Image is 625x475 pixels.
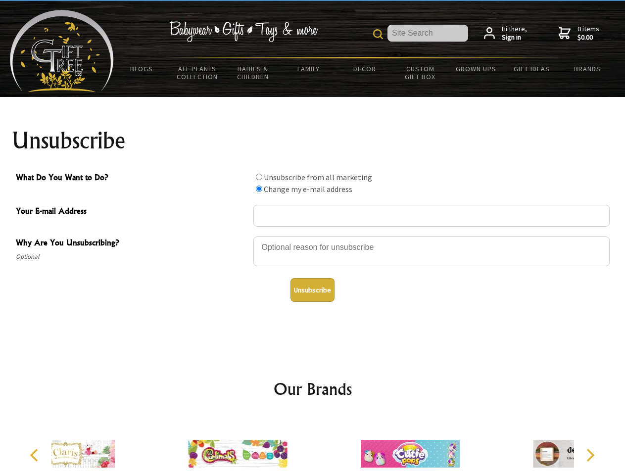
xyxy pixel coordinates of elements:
[16,171,248,186] span: What Do You Want to Do?
[253,237,610,266] textarea: Why Are You Unsubscribing?
[169,21,318,42] img: Babywear - Gifts - Toys & more
[281,58,337,79] a: Family
[256,186,262,192] input: What Do You Want to Do?
[504,58,560,79] a: Gift Ideas
[392,58,448,87] a: Custom Gift Box
[484,25,527,42] a: Hi there,Sign in
[502,25,527,42] span: Hi there,
[559,25,599,42] a: 0 items$0.00
[25,444,47,466] button: Previous
[577,33,599,42] strong: $0.00
[253,205,610,227] input: Your E-mail Address
[114,58,170,79] a: BLOGS
[577,24,599,42] span: 0 items
[16,205,248,219] span: Your E-mail Address
[502,33,527,42] strong: Sign in
[16,251,248,263] span: Optional
[225,58,281,87] a: Babies & Children
[12,129,614,152] h1: Unsubscribe
[264,184,352,194] label: Change my e-mail address
[10,10,114,92] img: Babyware - Gifts - Toys and more...
[264,172,372,182] label: Unsubscribe from all marketing
[256,174,262,180] input: What Do You Want to Do?
[20,377,606,401] h2: Our Brands
[290,278,335,302] button: Unsubscribe
[16,237,248,251] span: Why Are You Unsubscribing?
[448,58,504,79] a: Grown Ups
[373,29,383,39] img: product search
[560,58,616,79] a: Brands
[170,58,226,87] a: All Plants Collection
[387,25,468,42] input: Site Search
[337,58,392,79] a: Decor
[579,444,601,466] button: Next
